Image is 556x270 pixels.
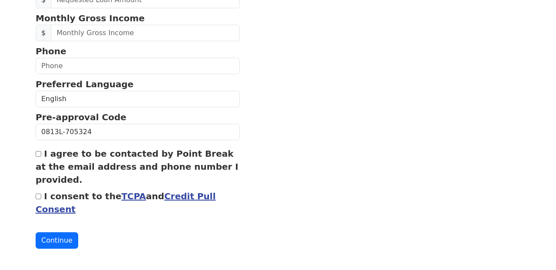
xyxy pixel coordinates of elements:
[36,79,133,89] strong: Preferred Language
[36,25,51,41] span: $
[36,191,216,214] label: I consent to the and
[121,191,146,201] a: TCPA
[51,25,240,41] input: Monthly Gross Income
[36,12,240,25] p: Monthly Gross Income
[36,232,78,249] button: Continue
[36,112,126,122] strong: Pre-approval Code
[36,148,238,185] label: I agree to be contacted by Point Break at the email address and phone number I provided.
[36,46,66,56] strong: Phone
[36,124,240,140] input: Pre-approval Code
[36,58,240,74] input: Phone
